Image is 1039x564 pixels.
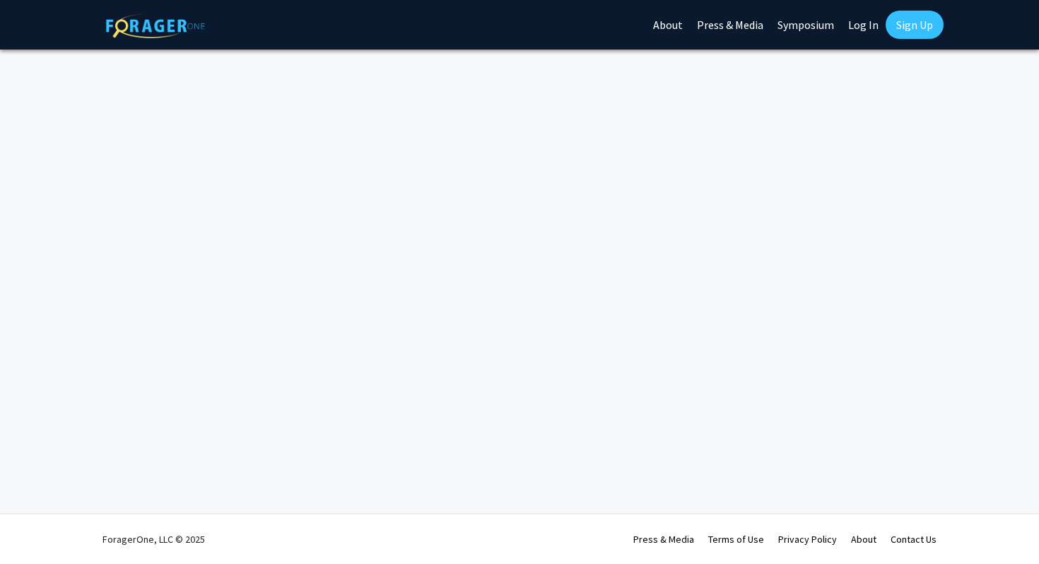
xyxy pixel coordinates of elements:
a: Terms of Use [708,533,764,546]
a: Contact Us [891,533,937,546]
a: About [851,533,876,546]
a: Press & Media [633,533,694,546]
img: ForagerOne Logo [106,13,205,38]
a: Sign Up [886,11,944,39]
div: ForagerOne, LLC © 2025 [102,514,205,564]
a: Privacy Policy [778,533,837,546]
